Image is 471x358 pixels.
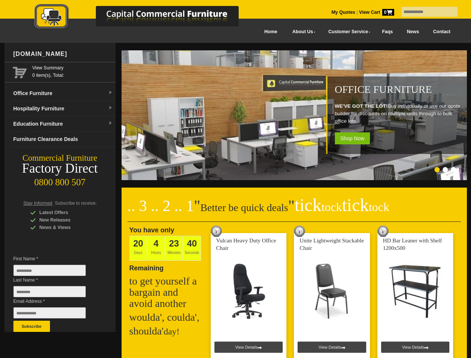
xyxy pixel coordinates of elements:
a: Furniture Clearance Deals [10,132,116,147]
img: Capital Commercial Furniture Logo [14,4,275,31]
img: tick tock deal clock [294,226,305,237]
span: Last Name * [13,276,97,284]
div: Factory Direct [4,163,116,174]
span: Email Address * [13,298,97,305]
a: Customer Service [320,23,375,40]
span: 0 [382,9,394,16]
a: Capital Commercial Furniture Logo [14,4,275,33]
a: My Quotes [332,10,355,15]
input: Email Address * [13,307,86,318]
a: View Summary [32,64,113,72]
a: News [400,23,426,40]
span: " [288,197,389,214]
a: About Us [284,23,320,40]
span: Seconds [183,236,201,261]
div: News & Views [30,224,101,231]
span: .. 3 .. 2 .. 1 [128,197,194,214]
div: New Releases [30,216,101,224]
span: Stay Informed [23,201,53,206]
div: Commercial Furniture [4,153,116,163]
span: Days [129,236,147,261]
span: Hours [147,236,165,261]
input: First Name * [13,265,86,276]
span: tock [321,200,342,214]
div: [DOMAIN_NAME] [10,43,116,65]
li: Page dot 3 [451,167,456,172]
img: dropdown [108,106,113,110]
span: Minutes [165,236,183,261]
img: tick tock deal clock [211,226,222,237]
span: Remaining [129,261,164,272]
div: Latest Offers [30,209,101,216]
span: tock [369,200,389,214]
a: View Cart0 [358,10,394,15]
a: Education Furnituredropdown [10,116,116,132]
a: Office Furnituredropdown [10,86,116,101]
h1: Office Furniture [335,84,463,95]
a: Office Furniture WE'VE GOT THE LOT!Buy individually or use our quote builder for discounts on mul... [122,176,468,181]
span: Shop Now [335,132,370,144]
span: 23 [169,238,179,248]
li: Page dot 1 [434,167,440,172]
p: Buy individually or use our quote builder for discounts on multiple units through to bulk office ... [335,103,463,125]
span: 4 [154,238,158,248]
a: Contact [426,23,457,40]
a: Hospitality Furnituredropdown [10,101,116,116]
span: Subscribe to receive: [55,201,97,206]
span: " [194,197,200,214]
h2: Better be quick deals [128,200,461,222]
span: tick tick [295,195,389,215]
h2: woulda', coulda', [129,312,204,323]
img: Office Furniture [122,50,468,180]
div: 0800 800 507 [4,173,116,188]
span: You have only [129,226,175,234]
h2: shoulda' [129,326,204,337]
strong: View Cart [359,10,394,15]
img: dropdown [108,121,113,126]
li: Page dot 2 [443,167,448,172]
a: Faqs [375,23,400,40]
strong: WE'VE GOT THE LOT! [335,103,388,109]
span: 0 item(s), Total: [32,64,113,78]
span: First Name * [13,255,97,263]
span: day! [164,327,180,336]
span: 40 [187,238,197,248]
img: dropdown [108,91,113,95]
span: 20 [133,238,143,248]
h2: to get yourself a bargain and avoid another [129,276,204,309]
img: tick tock deal clock [377,226,389,237]
input: Last Name * [13,286,86,297]
button: Subscribe [13,321,50,332]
